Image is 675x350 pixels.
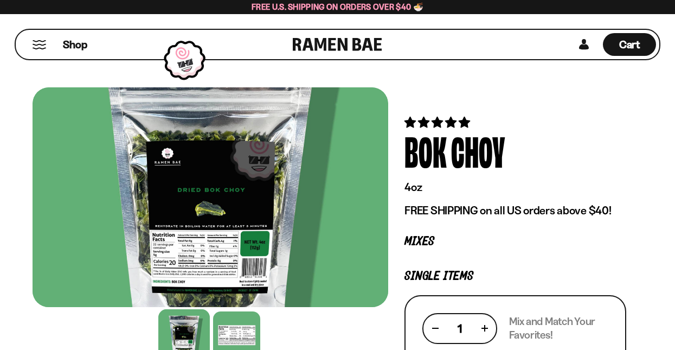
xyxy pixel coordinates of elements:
span: Cart [619,38,640,51]
div: Bok [404,130,447,171]
span: Free U.S. Shipping on Orders over $40 🍜 [252,2,423,12]
div: Choy [451,130,505,171]
p: Single Items [404,271,626,282]
p: Mixes [404,237,626,247]
span: 4.83 stars [404,116,472,129]
p: 4oz [404,180,626,194]
p: Mix and Match Your Favorites! [509,315,608,342]
span: Shop [63,37,87,52]
button: Mobile Menu Trigger [32,40,47,49]
div: Cart [603,30,656,59]
span: 1 [458,322,462,335]
p: FREE SHIPPING on all US orders above $40! [404,203,626,218]
a: Shop [63,33,87,56]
